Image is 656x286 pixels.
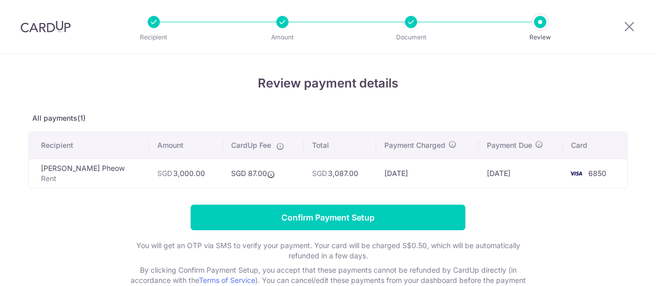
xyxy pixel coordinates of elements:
[479,159,563,188] td: [DATE]
[304,159,376,188] td: 3,087.00
[590,255,646,281] iframe: Opens a widget where you can find more information
[588,169,606,178] span: 6850
[157,169,172,178] span: SGD
[29,132,149,159] th: Recipient
[487,140,532,150] span: Payment Due
[28,74,628,93] h4: Review payment details
[28,113,628,123] p: All payments(1)
[20,20,71,33] img: CardUp
[502,32,578,42] p: Review
[231,140,271,150] span: CardUp Fee
[123,240,533,261] p: You will get an OTP via SMS to verify your payment. Your card will be charged S$0.50, which will ...
[199,276,255,284] a: Terms of Service
[244,32,320,42] p: Amount
[304,132,376,159] th: Total
[149,159,223,188] td: 3,000.00
[312,169,327,178] span: SGD
[116,32,192,42] p: Recipient
[29,159,149,188] td: [PERSON_NAME] Pheow
[373,32,449,42] p: Document
[149,132,223,159] th: Amount
[41,173,141,184] p: Rent
[223,159,303,188] td: SGD 87.00
[384,140,445,150] span: Payment Charged
[191,205,465,230] input: Confirm Payment Setup
[563,132,627,159] th: Card
[566,167,586,180] img: <span class="translation_missing" title="translation missing: en.account_steps.new_confirm_form.b...
[376,159,479,188] td: [DATE]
